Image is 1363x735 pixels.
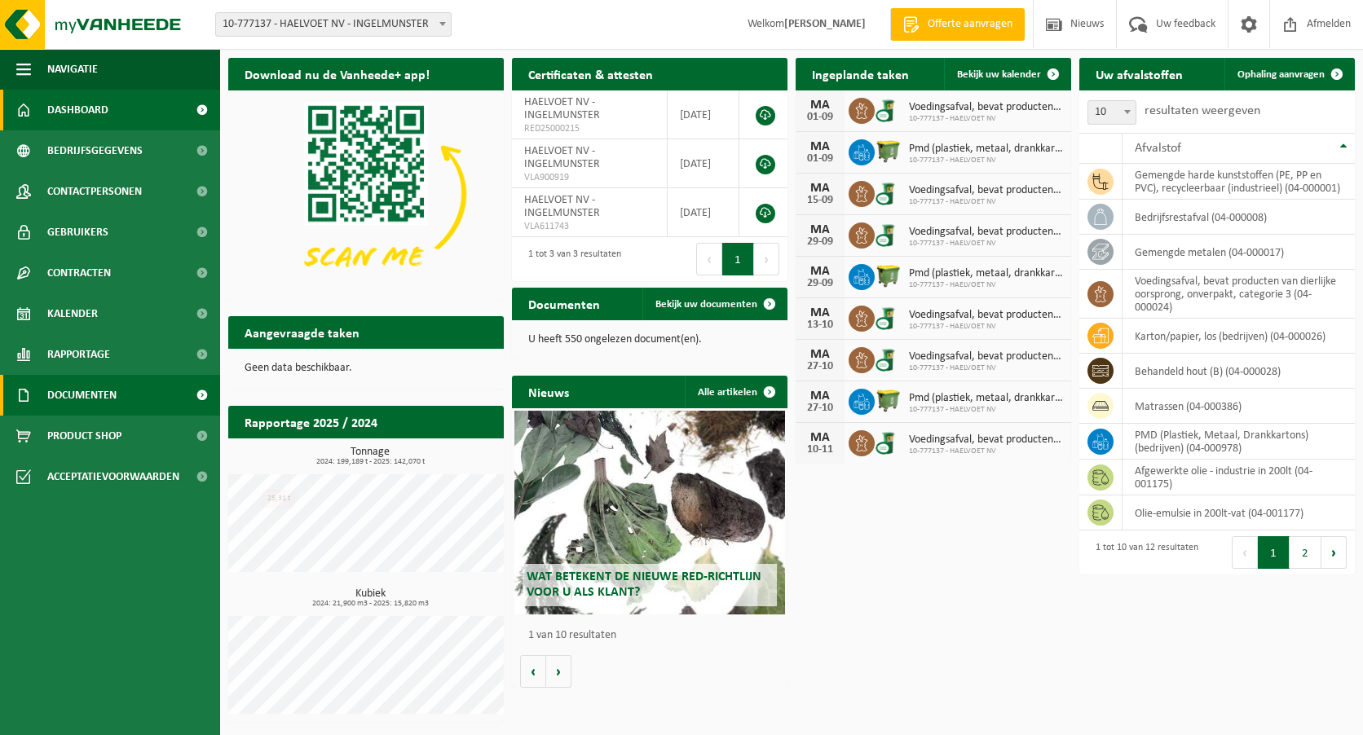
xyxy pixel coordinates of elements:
[1237,69,1325,80] span: Ophaling aanvragen
[804,403,836,414] div: 27-10
[784,18,866,30] strong: [PERSON_NAME]
[236,458,504,466] span: 2024: 199,189 t - 2025: 142,070 t
[909,239,1063,249] span: 10-777137 - HAELVOET NV
[875,428,902,456] img: WB-0140-CU
[215,12,452,37] span: 10-777137 - HAELVOET NV - INGELMUNSTER
[804,223,836,236] div: MA
[228,58,446,90] h2: Download nu de Vanheede+ app!
[47,293,98,334] span: Kalender
[47,456,179,497] span: Acceptatievoorwaarden
[804,348,836,361] div: MA
[47,171,142,212] span: Contactpersonen
[524,194,600,219] span: HAELVOET NV - INGELMUNSTER
[696,243,722,275] button: Previous
[47,49,98,90] span: Navigatie
[804,444,836,456] div: 10-11
[909,280,1063,290] span: 10-777137 - HAELVOET NV
[236,588,504,608] h3: Kubiek
[875,137,902,165] img: WB-1100-HPE-GN-50
[875,345,902,372] img: WB-0140-CU
[1123,424,1355,460] td: PMD (Plastiek, Metaal, Drankkartons) (bedrijven) (04-000978)
[875,95,902,123] img: WB-0140-CU
[655,299,757,310] span: Bekijk uw documenten
[944,58,1070,90] a: Bekijk uw kalender
[909,114,1063,124] span: 10-777137 - HAELVOET NV
[804,390,836,403] div: MA
[1123,495,1355,530] td: olie-emulsie in 200lt-vat (04-001177)
[1224,58,1353,90] a: Ophaling aanvragen
[47,212,108,253] span: Gebruikers
[262,490,295,508] div: 25,31 t
[804,112,836,123] div: 01-09
[216,13,451,36] span: 10-777137 - HAELVOET NV - INGELMUNSTER
[890,8,1025,41] a: Offerte aanvragen
[909,267,1063,280] span: Pmd (plastiek, metaal, drankkartons) (bedrijven)
[1123,460,1355,495] td: afgewerkte olie - industrie in 200lt (04-001175)
[528,334,771,345] p: U heeft 550 ongelezen document(en).
[909,197,1063,207] span: 10-777137 - HAELVOET NV
[228,316,376,348] h2: Aangevraagde taken
[668,139,739,188] td: [DATE]
[804,361,836,372] div: 27-10
[524,122,655,135] span: RED25000215
[804,306,836,319] div: MA
[524,220,655,233] span: VLA611743
[520,655,546,688] button: Vorige
[236,600,504,608] span: 2024: 21,900 m3 - 2025: 15,820 m3
[47,253,111,293] span: Contracten
[957,69,1041,80] span: Bekijk uw kalender
[1123,389,1355,424] td: matrassen (04-000386)
[512,288,616,319] h2: Documenten
[47,130,143,171] span: Bedrijfsgegevens
[1087,100,1136,125] span: 10
[804,182,836,195] div: MA
[875,386,902,414] img: WB-1100-HPE-GN-50
[1087,535,1198,570] div: 1 tot 10 van 12 resultaten
[875,220,902,248] img: WB-0140-CU
[524,145,600,170] span: HAELVOET NV - INGELMUNSTER
[909,143,1063,156] span: Pmd (plastiek, metaal, drankkartons) (bedrijven)
[909,322,1063,332] span: 10-777137 - HAELVOET NV
[642,288,786,320] a: Bekijk uw documenten
[524,171,655,184] span: VLA900919
[804,431,836,444] div: MA
[875,262,902,289] img: WB-1100-HPE-GN-50
[804,195,836,206] div: 15-09
[909,392,1063,405] span: Pmd (plastiek, metaal, drankkartons) (bedrijven)
[909,363,1063,373] span: 10-777137 - HAELVOET NV
[47,416,121,456] span: Product Shop
[685,376,786,408] a: Alle artikelen
[528,630,779,641] p: 1 van 10 resultaten
[909,447,1063,456] span: 10-777137 - HAELVOET NV
[228,406,394,438] h2: Rapportage 2025 / 2024
[1088,101,1136,124] span: 10
[909,405,1063,415] span: 10-777137 - HAELVOET NV
[47,375,117,416] span: Documenten
[909,156,1063,165] span: 10-777137 - HAELVOET NV
[804,265,836,278] div: MA
[909,226,1063,239] span: Voedingsafval, bevat producten van dierlijke oorsprong, onverpakt, categorie 3
[909,434,1063,447] span: Voedingsafval, bevat producten van dierlijke oorsprong, onverpakt, categorie 3
[546,655,571,688] button: Volgende
[1258,536,1290,569] button: 1
[1145,104,1260,117] label: resultaten weergeven
[796,58,925,90] h2: Ingeplande taken
[804,236,836,248] div: 29-09
[875,303,902,331] img: WB-0140-CU
[909,184,1063,197] span: Voedingsafval, bevat producten van dierlijke oorsprong, onverpakt, categorie 3
[804,99,836,112] div: MA
[245,363,487,374] p: Geen data beschikbaar.
[527,570,761,599] span: Wat betekent de nieuwe RED-richtlijn voor u als klant?
[668,188,739,237] td: [DATE]
[1123,270,1355,319] td: voedingsafval, bevat producten van dierlijke oorsprong, onverpakt, categorie 3 (04-000024)
[1135,142,1181,155] span: Afvalstof
[804,319,836,331] div: 13-10
[47,90,108,130] span: Dashboard
[1290,536,1321,569] button: 2
[804,278,836,289] div: 29-09
[875,178,902,206] img: WB-0140-CU
[1079,58,1199,90] h2: Uw afvalstoffen
[909,309,1063,322] span: Voedingsafval, bevat producten van dierlijke oorsprong, onverpakt, categorie 3
[909,101,1063,114] span: Voedingsafval, bevat producten van dierlijke oorsprong, onverpakt, categorie 3
[47,334,110,375] span: Rapportage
